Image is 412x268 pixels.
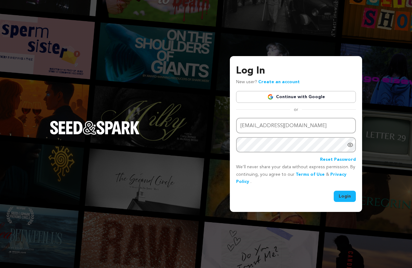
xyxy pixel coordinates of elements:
a: Reset Password [320,156,356,164]
a: Seed&Spark Homepage [50,121,140,147]
a: Create an account [258,80,300,84]
a: Show password as plain text. Warning: this will display your password on the screen. [347,142,353,148]
a: Terms of Use [296,172,325,177]
p: We’ll never share your data without express permission. By continuing, you agree to our & . [236,164,356,186]
span: or [290,107,302,113]
p: New user? [236,79,300,86]
input: Email address [236,118,356,134]
a: Continue with Google [236,91,356,103]
button: Login [334,191,356,202]
h3: Log In [236,64,356,79]
img: Seed&Spark Logo [50,121,140,135]
img: Google logo [267,94,274,100]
